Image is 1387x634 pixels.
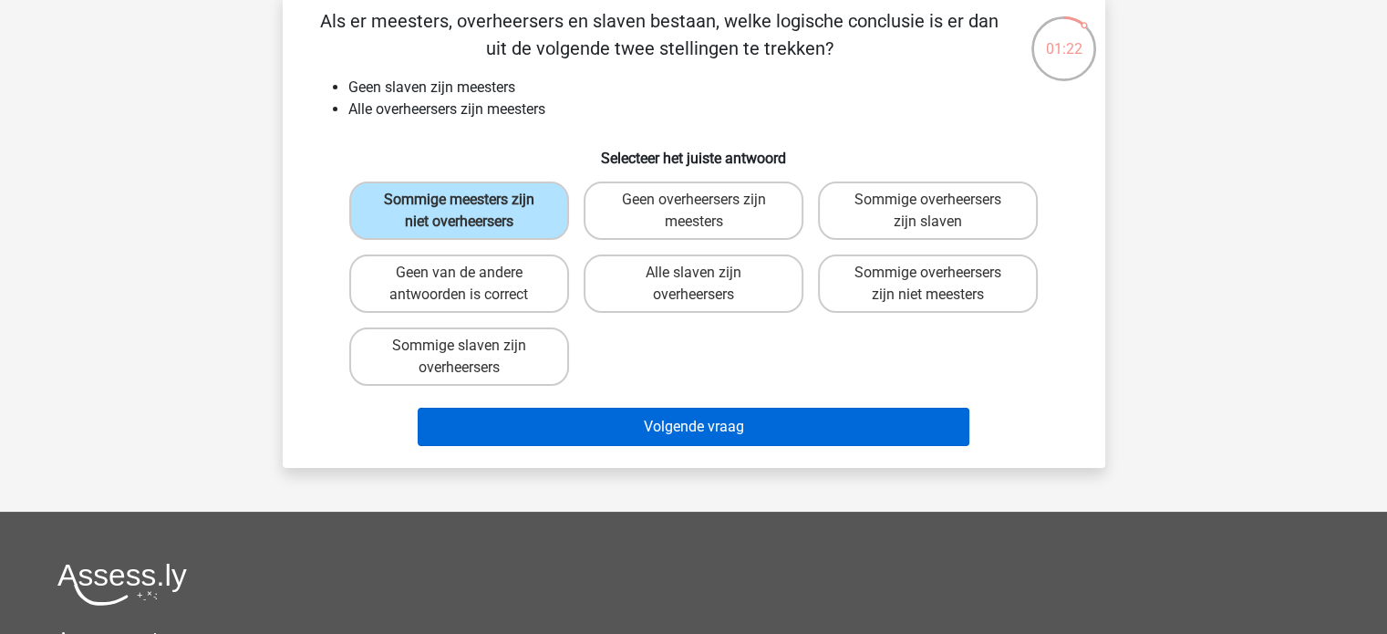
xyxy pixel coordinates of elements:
[349,182,569,240] label: Sommige meesters zijn niet overheersers
[418,408,969,446] button: Volgende vraag
[818,182,1038,240] label: Sommige overheersers zijn slaven
[57,563,187,606] img: Assessly logo
[584,255,803,313] label: Alle slaven zijn overheersers
[584,182,803,240] label: Geen overheersers zijn meesters
[312,135,1076,167] h6: Selecteer het juiste antwoord
[349,327,569,386] label: Sommige slaven zijn overheersers
[818,255,1038,313] label: Sommige overheersers zijn niet meesters
[312,7,1008,62] p: Als er meesters, overheersers en slaven bestaan, welke logische conclusie is er dan uit de volgen...
[348,77,1076,99] li: Geen slaven zijn meesters
[1030,15,1098,60] div: 01:22
[348,99,1076,120] li: Alle overheersers zijn meesters
[349,255,569,313] label: Geen van de andere antwoorden is correct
